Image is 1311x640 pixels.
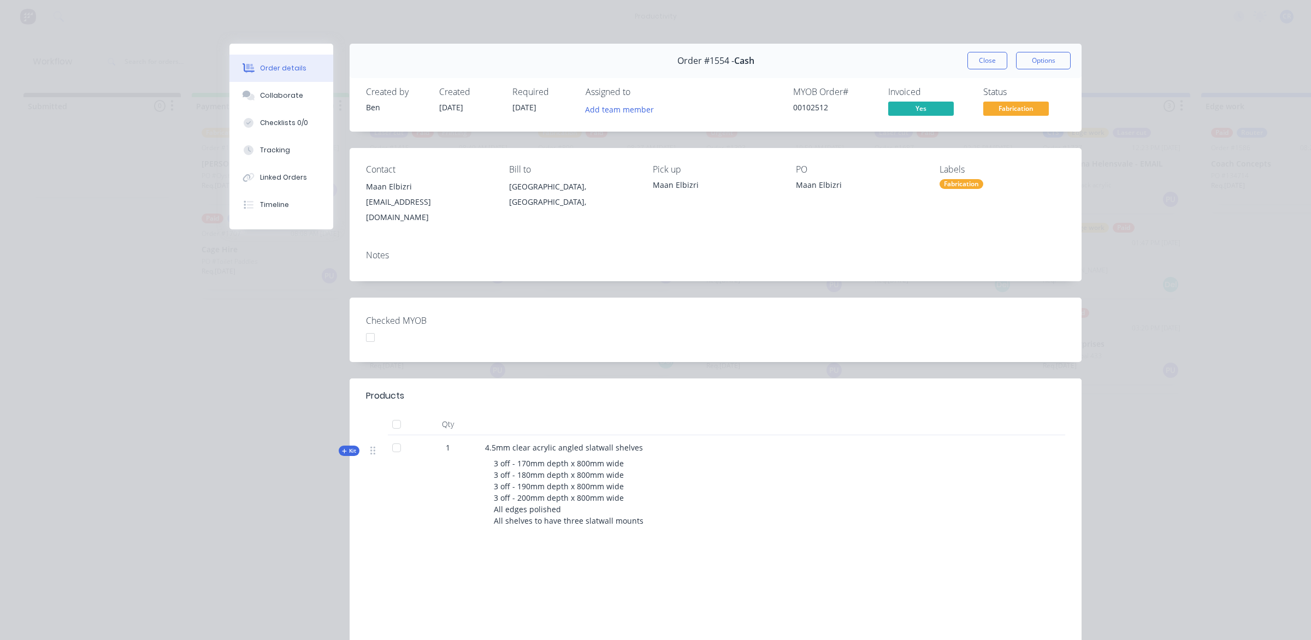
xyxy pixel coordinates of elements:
[796,164,922,175] div: PO
[229,55,333,82] button: Order details
[586,87,695,97] div: Assigned to
[509,164,635,175] div: Bill to
[366,389,404,402] div: Products
[793,102,875,113] div: 00102512
[485,442,643,453] span: 4.5mm clear acrylic angled slatwall shelves
[229,137,333,164] button: Tracking
[940,164,1065,175] div: Labels
[983,102,1049,115] span: Fabrication
[260,145,290,155] div: Tracking
[983,87,1065,97] div: Status
[512,87,572,97] div: Required
[1016,52,1071,69] button: Options
[366,194,492,225] div: [EMAIL_ADDRESS][DOMAIN_NAME]
[260,118,308,128] div: Checklists 0/0
[677,56,734,66] span: Order #1554 -
[446,442,450,453] span: 1
[366,314,503,327] label: Checked MYOB
[888,102,954,115] span: Yes
[967,52,1007,69] button: Close
[512,102,536,112] span: [DATE]
[888,87,970,97] div: Invoiced
[366,102,426,113] div: Ben
[983,102,1049,118] button: Fabrication
[260,91,303,100] div: Collaborate
[342,447,356,455] span: Kit
[229,109,333,137] button: Checklists 0/0
[260,200,289,210] div: Timeline
[366,179,492,225] div: Maan Elbizri[EMAIL_ADDRESS][DOMAIN_NAME]
[229,164,333,191] button: Linked Orders
[586,102,660,116] button: Add team member
[653,164,778,175] div: Pick up
[509,179,635,214] div: [GEOGRAPHIC_DATA], [GEOGRAPHIC_DATA],
[796,179,922,194] div: Maan Elbizri
[366,87,426,97] div: Created by
[229,82,333,109] button: Collaborate
[793,87,875,97] div: MYOB Order #
[439,102,463,112] span: [DATE]
[229,191,333,218] button: Timeline
[940,179,983,189] div: Fabrication
[734,56,754,66] span: Cash
[260,63,306,73] div: Order details
[439,87,499,97] div: Created
[366,250,1065,260] div: Notes
[494,458,643,526] span: 3 off - 170mm depth x 800mm wide 3 off - 180mm depth x 800mm wide 3 off - 190mm depth x 800mm wid...
[580,102,660,116] button: Add team member
[260,173,307,182] div: Linked Orders
[366,179,492,194] div: Maan Elbizri
[415,413,481,435] div: Qty
[366,164,492,175] div: Contact
[653,179,778,191] div: Maan Elbizri
[509,179,635,210] div: [GEOGRAPHIC_DATA], [GEOGRAPHIC_DATA],
[339,446,359,456] button: Kit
